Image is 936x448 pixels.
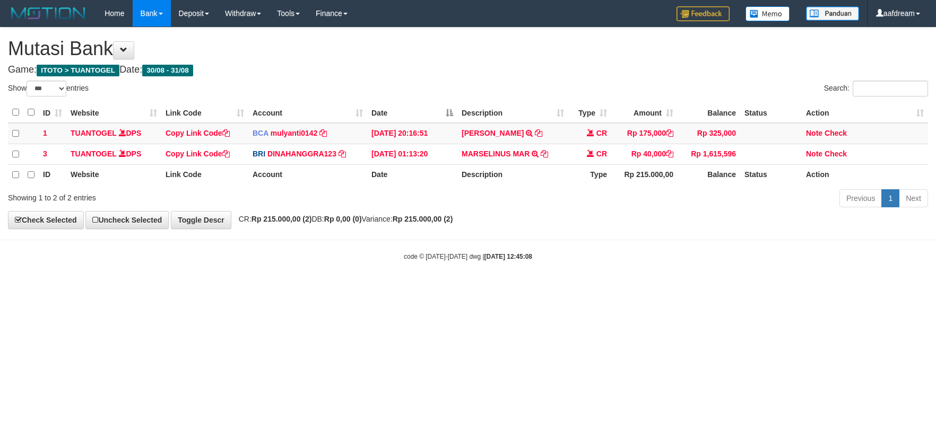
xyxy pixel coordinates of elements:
[678,164,740,185] th: Balance
[740,164,802,185] th: Status
[233,215,453,223] span: CR: DB: Variance:
[166,150,230,158] a: Copy Link Code
[806,150,822,158] a: Note
[8,65,928,75] h4: Game: Date:
[806,6,859,21] img: panduan.png
[253,150,265,158] span: BRI
[39,102,66,123] th: ID: activate to sort column ascending
[611,144,678,164] td: Rp 40,000
[806,129,822,137] a: Note
[252,215,312,223] strong: Rp 215.000,00 (2)
[171,211,231,229] a: Toggle Descr
[367,164,457,185] th: Date
[43,150,47,158] span: 3
[404,253,532,260] small: code © [DATE]-[DATE] dwg |
[596,129,607,137] span: CR
[66,164,161,185] th: Website
[8,81,89,96] label: Show entries
[248,102,367,123] th: Account: activate to sort column ascending
[142,65,193,76] span: 30/08 - 31/08
[39,164,66,185] th: ID
[71,150,117,158] a: TUANTOGEL
[85,211,169,229] a: Uncheck Selected
[462,129,524,137] a: [PERSON_NAME]
[161,102,248,123] th: Link Code: activate to sort column ascending
[71,129,117,137] a: TUANTOGEL
[568,164,611,185] th: Type
[677,6,730,21] img: Feedback.jpg
[853,81,928,96] input: Search:
[746,6,790,21] img: Button%20Memo.svg
[802,164,928,185] th: Action
[66,123,161,144] td: DPS
[678,144,740,164] td: Rp 1,615,596
[27,81,66,96] select: Showentries
[324,215,362,223] strong: Rp 0,00 (0)
[37,65,119,76] span: ITOTO > TUANTOGEL
[367,102,457,123] th: Date: activate to sort column descending
[248,164,367,185] th: Account
[66,102,161,123] th: Website: activate to sort column ascending
[611,164,678,185] th: Rp 215.000,00
[457,102,568,123] th: Description: activate to sort column ascending
[596,150,607,158] span: CR
[393,215,453,223] strong: Rp 215.000,00 (2)
[541,150,548,158] a: Copy MARSELINUS MAR to clipboard
[666,129,673,137] a: Copy Rp 175,000 to clipboard
[267,150,336,158] a: DINAHANGGRA123
[611,123,678,144] td: Rp 175,000
[8,38,928,59] h1: Mutasi Bank
[568,102,611,123] th: Type: activate to sort column ascending
[839,189,882,207] a: Previous
[484,253,532,260] strong: [DATE] 12:45:08
[166,129,230,137] a: Copy Link Code
[319,129,327,137] a: Copy mulyanti0142 to clipboard
[271,129,318,137] a: mulyanti0142
[66,144,161,164] td: DPS
[678,123,740,144] td: Rp 325,000
[740,102,802,123] th: Status
[161,164,248,185] th: Link Code
[825,129,847,137] a: Check
[666,150,673,158] a: Copy Rp 40,000 to clipboard
[367,123,457,144] td: [DATE] 20:16:51
[802,102,928,123] th: Action: activate to sort column ascending
[457,164,568,185] th: Description
[43,129,47,137] span: 1
[8,188,382,203] div: Showing 1 to 2 of 2 entries
[462,150,530,158] a: MARSELINUS MAR
[611,102,678,123] th: Amount: activate to sort column ascending
[535,129,542,137] a: Copy JAJA JAHURI to clipboard
[678,102,740,123] th: Balance
[881,189,899,207] a: 1
[899,189,928,207] a: Next
[367,144,457,164] td: [DATE] 01:13:20
[8,211,84,229] a: Check Selected
[339,150,346,158] a: Copy DINAHANGGRA123 to clipboard
[8,5,89,21] img: MOTION_logo.png
[825,150,847,158] a: Check
[253,129,268,137] span: BCA
[824,81,928,96] label: Search:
